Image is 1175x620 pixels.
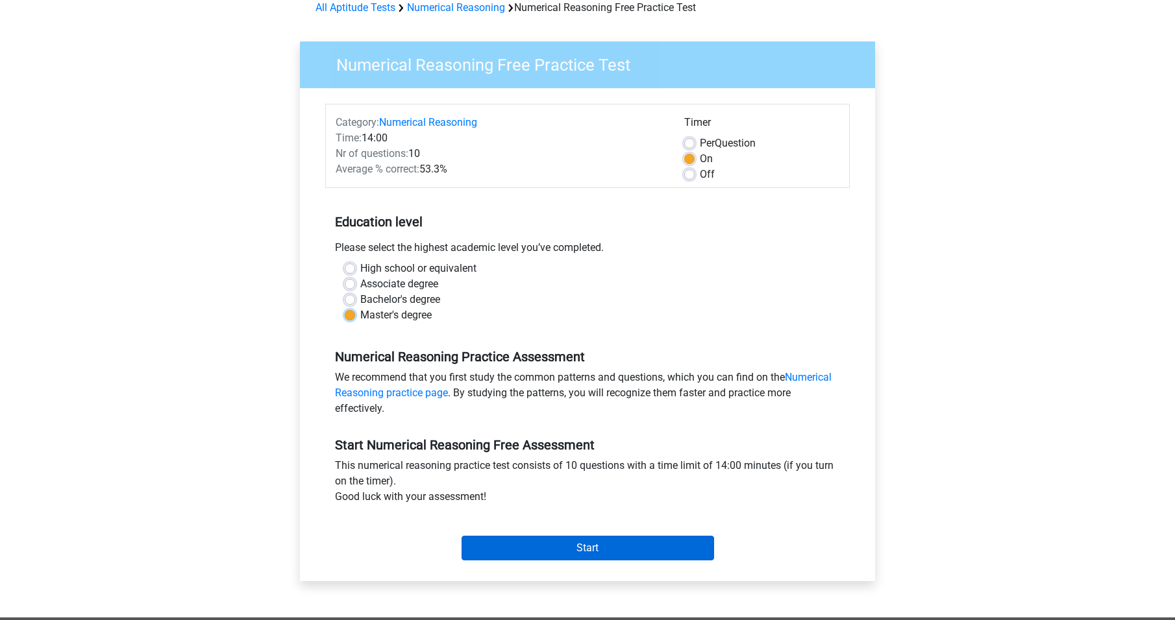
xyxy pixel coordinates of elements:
[326,161,674,177] div: 53.3%
[700,137,715,149] span: Per
[325,458,850,510] div: This numerical reasoning practice test consists of 10 questions with a time limit of 14:00 minute...
[360,261,476,276] label: High school or equivalent
[684,115,839,136] div: Timer
[700,151,713,167] label: On
[360,276,438,292] label: Associate degree
[462,536,714,560] input: Start
[335,437,840,453] h5: Start Numerical Reasoning Free Assessment
[326,130,674,146] div: 14:00
[335,349,840,364] h5: Numerical Reasoning Practice Assessment
[336,116,379,128] span: Category:
[325,370,850,422] div: We recommend that you first study the common patterns and questions, which you can find on the . ...
[325,240,850,261] div: Please select the highest academic level you’ve completed.
[700,136,756,151] label: Question
[321,50,865,75] h3: Numerical Reasoning Free Practice Test
[360,307,432,323] label: Master's degree
[379,116,477,128] a: Numerical Reasoning
[360,292,440,307] label: Bachelor's degree
[407,1,505,14] a: Numerical Reasoning
[326,146,674,161] div: 10
[336,147,408,160] span: Nr of questions:
[336,163,419,175] span: Average % correct:
[336,132,362,144] span: Time:
[335,209,840,235] h5: Education level
[700,167,715,182] label: Off
[315,1,395,14] a: All Aptitude Tests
